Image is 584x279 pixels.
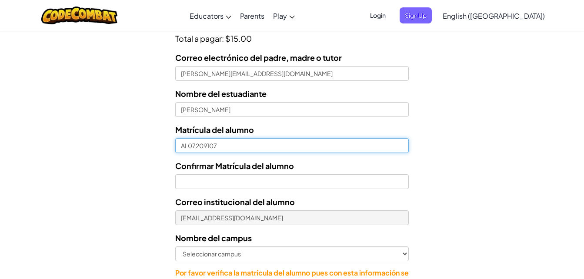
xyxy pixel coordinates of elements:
[175,51,342,64] label: Correo electrónico del padre, madre o tutor
[175,159,294,172] label: Confirmar Matrícula del alumno
[185,4,236,27] a: Educators
[438,4,549,27] a: English ([GEOGRAPHIC_DATA])
[365,7,391,23] button: Login
[175,87,267,100] label: Nombre del estuadiante
[175,123,254,136] label: Matrícula del alumno
[175,232,252,244] label: Nombre del campus
[175,196,295,208] label: Correo institucional del alumno
[41,7,117,24] img: CodeCombat logo
[236,4,269,27] a: Parents
[273,11,287,20] span: Play
[190,11,224,20] span: Educators
[175,30,409,45] p: Total a pagar: $15.00
[443,11,545,20] span: English ([GEOGRAPHIC_DATA])
[269,4,299,27] a: Play
[400,7,432,23] button: Sign Up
